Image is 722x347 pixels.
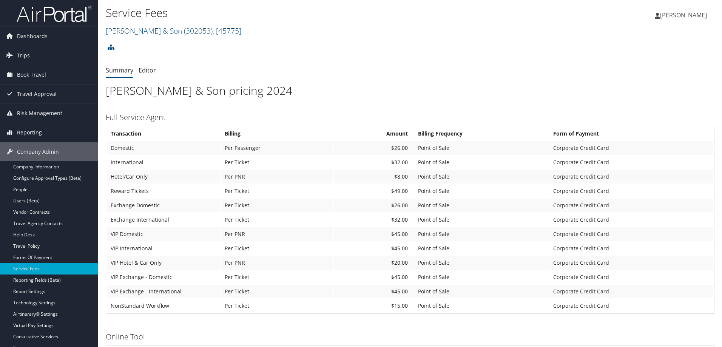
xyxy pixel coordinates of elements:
[414,199,549,212] td: Point of Sale
[549,156,713,169] td: Corporate Credit Card
[221,242,333,255] td: Per Ticket
[17,85,57,103] span: Travel Approval
[107,227,220,241] td: VIP Domestic
[17,46,30,65] span: Trips
[549,184,713,198] td: Corporate Credit Card
[107,299,220,313] td: NonStandard Workflow
[221,170,333,184] td: Per PNR
[334,256,414,270] td: $20.00
[334,242,414,255] td: $45.00
[334,127,414,140] th: Amount
[221,299,333,313] td: Per Ticket
[17,27,48,46] span: Dashboards
[107,242,220,255] td: VIP International
[221,256,333,270] td: Per PNR
[139,66,156,74] a: Editor
[107,213,220,227] td: Exchange International
[106,112,714,123] h3: Full Service Agent
[549,285,713,298] td: Corporate Credit Card
[549,141,713,155] td: Corporate Credit Card
[334,285,414,298] td: $45.00
[107,141,220,155] td: Domestic
[549,270,713,284] td: Corporate Credit Card
[414,299,549,313] td: Point of Sale
[106,66,133,74] a: Summary
[221,285,333,298] td: Per Ticket
[106,83,714,99] h1: [PERSON_NAME] & Son pricing 2024
[655,4,714,26] a: [PERSON_NAME]
[414,227,549,241] td: Point of Sale
[184,26,213,36] span: ( 302053 )
[334,141,414,155] td: $26.00
[107,270,220,284] td: VIP Exchange - Domestic
[414,270,549,284] td: Point of Sale
[414,242,549,255] td: Point of Sale
[106,332,714,342] h3: Online Tool
[414,156,549,169] td: Point of Sale
[107,285,220,298] td: VIP Exchange - International
[221,156,333,169] td: Per Ticket
[549,299,713,313] td: Corporate Credit Card
[107,156,220,169] td: International
[221,184,333,198] td: Per Ticket
[213,26,241,36] span: , [ 45775 ]
[414,141,549,155] td: Point of Sale
[107,170,220,184] td: Hotel/Car Only
[17,123,42,142] span: Reporting
[106,26,241,36] a: [PERSON_NAME] & Son
[106,5,512,21] h1: Service Fees
[334,199,414,212] td: $26.00
[334,227,414,241] td: $45.00
[107,199,220,212] td: Exchange Domestic
[549,213,713,227] td: Corporate Credit Card
[221,141,333,155] td: Per Passenger
[17,65,46,84] span: Book Travel
[334,299,414,313] td: $15.00
[17,142,59,161] span: Company Admin
[334,270,414,284] td: $45.00
[549,170,713,184] td: Corporate Credit Card
[334,213,414,227] td: $32.00
[660,11,707,19] span: [PERSON_NAME]
[334,156,414,169] td: $32.00
[549,127,713,140] th: Form of Payment
[221,213,333,227] td: Per Ticket
[414,213,549,227] td: Point of Sale
[107,127,220,140] th: Transaction
[221,270,333,284] td: Per Ticket
[414,127,549,140] th: Billing Frequency
[17,104,62,123] span: Risk Management
[414,184,549,198] td: Point of Sale
[107,256,220,270] td: VIP Hotel & Car Only
[549,242,713,255] td: Corporate Credit Card
[107,184,220,198] td: Reward Tickets
[549,227,713,241] td: Corporate Credit Card
[334,170,414,184] td: $8.00
[221,199,333,212] td: Per Ticket
[17,5,92,23] img: airportal-logo.png
[414,256,549,270] td: Point of Sale
[221,127,333,140] th: Billing
[334,184,414,198] td: $49.00
[414,285,549,298] td: Point of Sale
[549,256,713,270] td: Corporate Credit Card
[414,170,549,184] td: Point of Sale
[221,227,333,241] td: Per PNR
[549,199,713,212] td: Corporate Credit Card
